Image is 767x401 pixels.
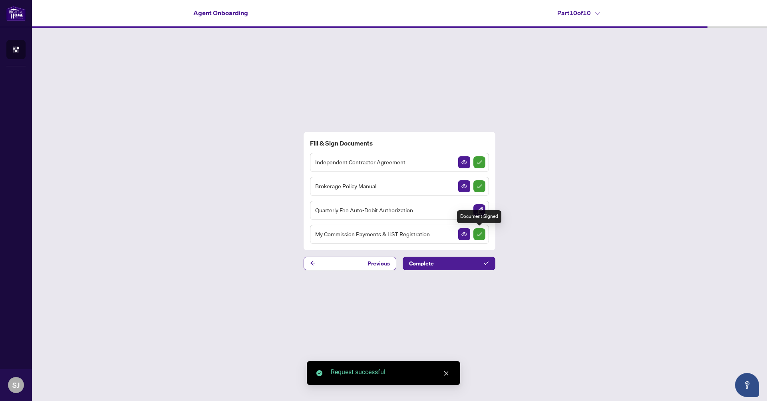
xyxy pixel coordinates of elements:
[12,379,20,391] span: SJ
[403,257,495,270] button: Complete
[457,210,501,223] div: Document Signed
[316,370,322,376] span: check-circle
[461,184,467,189] span: View Document
[443,371,449,376] span: close
[442,369,451,378] a: Close
[310,260,316,266] span: arrow-left
[315,158,405,167] span: Independent Contractor Agreement
[409,257,434,270] span: Complete
[473,204,485,216] img: Sign Document
[315,182,376,191] span: Brokerage Policy Manual
[315,205,413,215] span: Quarterly Fee Auto-Debit Authorization
[473,156,485,168] img: Sign Completed
[368,257,390,270] span: Previous
[473,180,485,192] img: Sign Completed
[310,138,489,148] h4: Fill & Sign Documents
[461,160,467,165] span: View Document
[193,8,248,18] h4: Agent Onboarding
[483,260,489,266] span: check
[735,373,759,397] button: Open asap
[473,228,485,240] img: Sign Completed
[304,257,396,270] button: Previous
[315,229,430,239] span: My Commission Payments & HST Registration
[331,367,451,377] div: Request successful
[6,6,26,21] img: logo
[461,231,467,237] span: View Document
[557,8,600,18] h4: Part 10 of 10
